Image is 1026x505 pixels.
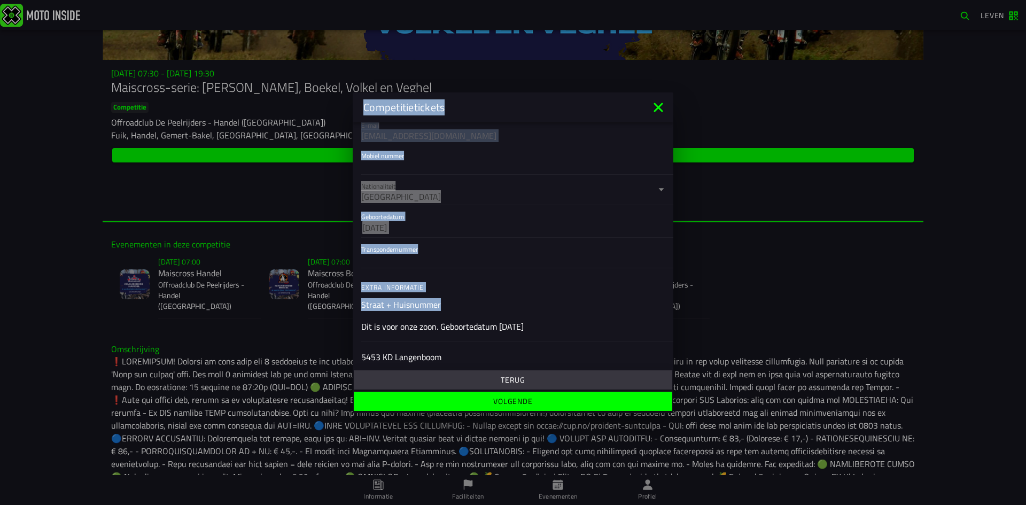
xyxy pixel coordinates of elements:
[361,350,665,363] input: Voer iets in
[361,282,424,292] font: Extra informatie
[361,159,665,172] input: Mobiel nummer
[501,374,525,385] font: Terug
[493,395,533,407] font: Volgende
[361,298,441,311] font: Straat + Huisnummer
[363,99,445,115] font: Competitietickets
[361,253,665,266] input: Transpondernummer
[361,320,665,332] input: Voer iets in
[361,212,404,221] font: Geboortedatum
